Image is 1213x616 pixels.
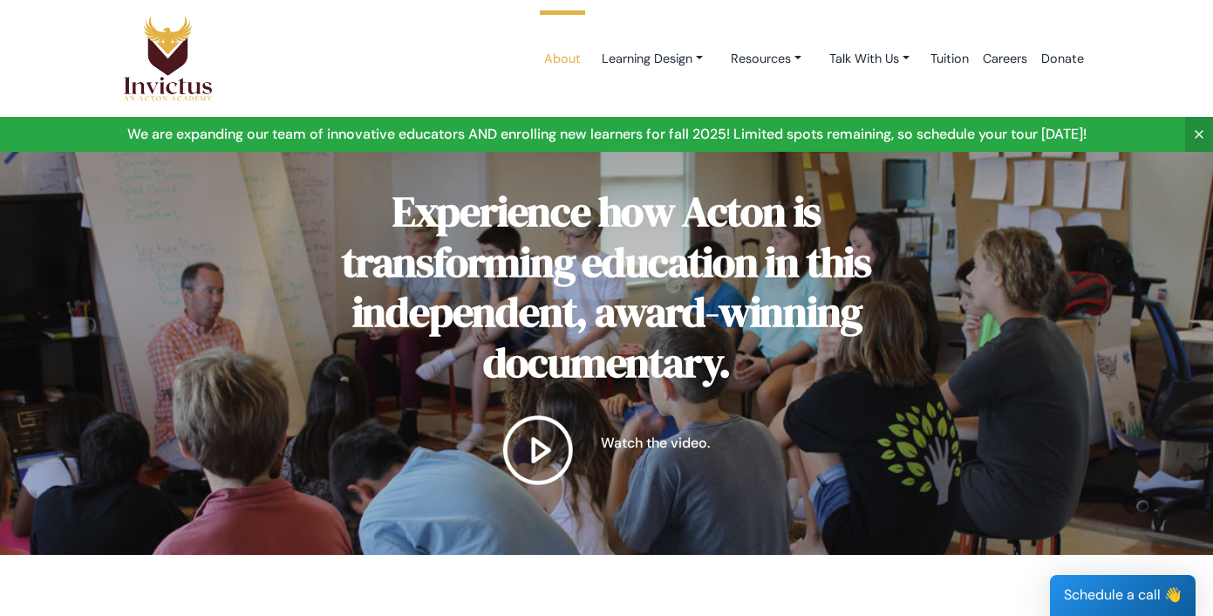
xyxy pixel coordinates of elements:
[717,43,815,75] a: Resources
[923,22,976,96] a: Tuition
[123,15,214,102] img: Logo
[976,22,1034,96] a: Careers
[289,415,925,485] a: Watch the video.
[503,415,573,485] img: play button
[537,22,588,96] a: About
[815,43,923,75] a: Talk With Us
[1050,575,1196,616] div: Schedule a call 👋
[289,187,925,387] h2: Experience how Acton is transforming education in this independent, award-winning documentary.
[1034,22,1091,96] a: Donate
[601,434,710,454] p: Watch the video.
[588,43,717,75] a: Learning Design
